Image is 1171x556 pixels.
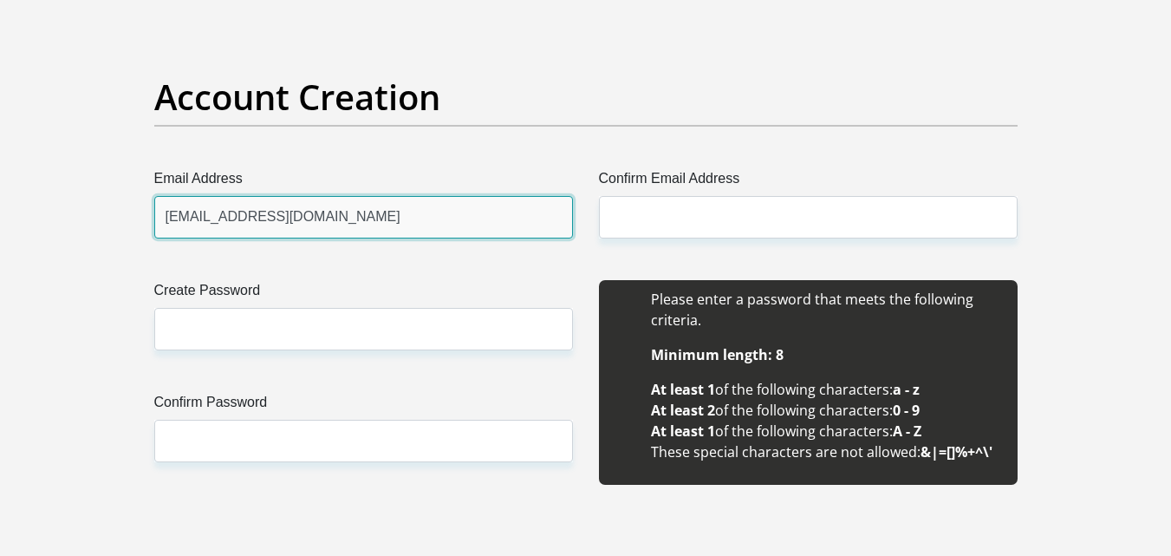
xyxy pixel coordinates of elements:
li: of the following characters: [651,379,1000,400]
li: Please enter a password that meets the following criteria. [651,289,1000,330]
li: of the following characters: [651,421,1000,442]
li: These special characters are not allowed: [651,442,1000,462]
input: Confirm Email Address [599,196,1018,239]
b: At least 1 [651,380,715,399]
label: Create Password [154,280,573,308]
input: Create Password [154,308,573,350]
label: Email Address [154,168,573,196]
b: &|=[]%+^\' [921,442,992,461]
li: of the following characters: [651,400,1000,421]
b: 0 - 9 [893,401,920,420]
label: Confirm Password [154,392,573,420]
b: At least 2 [651,401,715,420]
h2: Account Creation [154,76,1018,118]
b: a - z [893,380,920,399]
input: Email Address [154,196,573,239]
b: Minimum length: 8 [651,345,784,364]
b: At least 1 [651,422,715,441]
label: Confirm Email Address [599,168,1018,196]
b: A - Z [893,422,921,441]
input: Confirm Password [154,420,573,462]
